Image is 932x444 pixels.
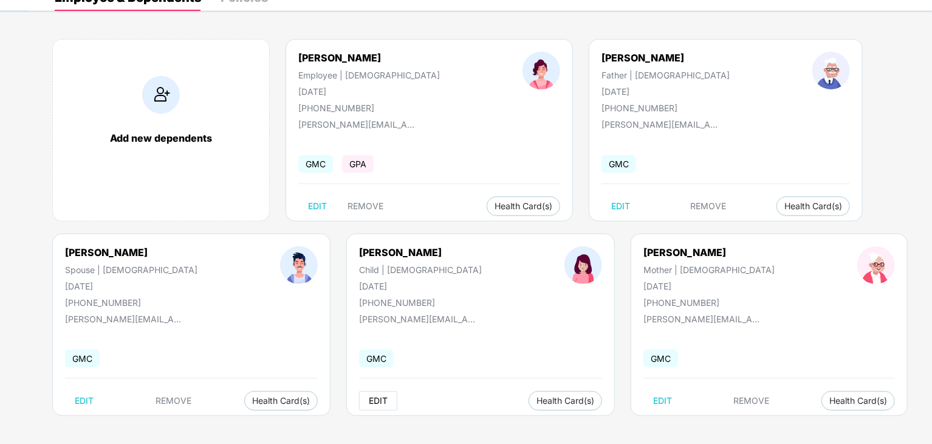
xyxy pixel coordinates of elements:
div: [PERSON_NAME] [298,52,440,64]
div: [PERSON_NAME] [643,246,775,258]
button: Health Card(s) [244,391,318,411]
button: EDIT [359,391,397,411]
div: [DATE] [65,281,197,291]
div: Spouse | [DEMOGRAPHIC_DATA] [65,265,197,275]
div: [PERSON_NAME][EMAIL_ADDRESS][PERSON_NAME][DOMAIN_NAME] [643,314,765,324]
button: Health Card(s) [487,196,560,216]
span: EDIT [369,396,388,406]
div: Employee | [DEMOGRAPHIC_DATA] [298,70,440,80]
span: GMC [601,155,636,173]
div: Mother | [DEMOGRAPHIC_DATA] [643,265,775,275]
button: EDIT [601,196,640,216]
div: [PHONE_NUMBER] [601,103,730,113]
div: Child | [DEMOGRAPHIC_DATA] [359,265,482,275]
button: REMOVE [680,196,736,216]
div: [PHONE_NUMBER] [298,103,440,113]
span: REMOVE [690,201,726,211]
span: GMC [359,350,394,367]
button: Health Card(s) [821,391,895,411]
div: [PHONE_NUMBER] [643,297,775,308]
img: addIcon [142,76,180,114]
span: REMOVE [348,201,383,211]
button: EDIT [65,391,103,411]
span: Health Card(s) [784,203,842,209]
div: [PERSON_NAME][EMAIL_ADDRESS][PERSON_NAME][DOMAIN_NAME] [601,119,723,130]
span: Health Card(s) [495,203,552,209]
span: GMC [65,350,100,367]
button: Health Card(s) [529,391,602,411]
span: Health Card(s) [829,398,887,404]
button: EDIT [298,196,337,216]
div: [PERSON_NAME] [65,246,197,258]
button: REMOVE [146,391,202,411]
div: [PHONE_NUMBER] [359,297,482,308]
span: EDIT [75,396,94,406]
div: [PERSON_NAME][EMAIL_ADDRESS][PERSON_NAME][DOMAIN_NAME] [65,314,187,324]
div: [PERSON_NAME][EMAIL_ADDRESS][PERSON_NAME][DOMAIN_NAME] [298,119,420,130]
span: Health Card(s) [536,398,594,404]
div: [PERSON_NAME][EMAIL_ADDRESS][PERSON_NAME][DOMAIN_NAME] [359,314,481,324]
div: [DATE] [359,281,482,291]
div: [DATE] [298,86,440,97]
img: profileImage [523,52,560,89]
button: EDIT [643,391,682,411]
span: REMOVE [734,396,770,406]
span: Health Card(s) [252,398,310,404]
div: [PHONE_NUMBER] [65,297,197,308]
span: REMOVE [156,396,192,406]
button: Health Card(s) [776,196,850,216]
div: Father | [DEMOGRAPHIC_DATA] [601,70,730,80]
div: [PERSON_NAME] [601,52,730,64]
img: profileImage [857,246,895,284]
span: EDIT [611,201,630,211]
img: profileImage [564,246,602,284]
img: profileImage [812,52,850,89]
button: REMOVE [338,196,393,216]
span: GMC [298,155,333,173]
div: Add new dependents [65,132,257,144]
span: GPA [342,155,374,173]
img: profileImage [280,246,318,284]
span: EDIT [653,396,672,406]
button: REMOVE [724,391,780,411]
span: EDIT [308,201,327,211]
div: [DATE] [643,281,775,291]
div: [PERSON_NAME] [359,246,482,258]
div: [DATE] [601,86,730,97]
span: GMC [643,350,678,367]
